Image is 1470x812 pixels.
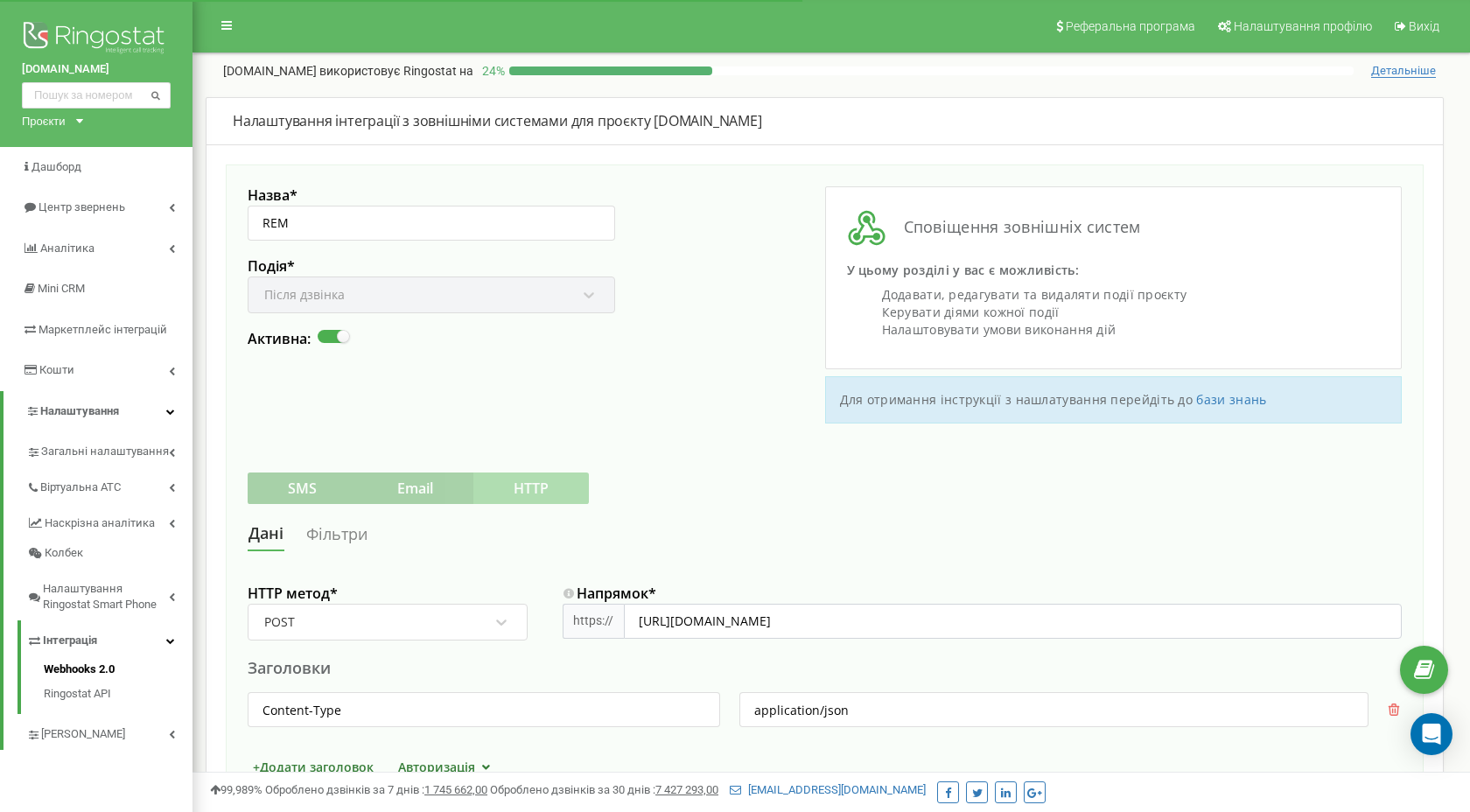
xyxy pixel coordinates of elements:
li: Додавати, редагувати та видаляти події проєкту [882,286,1381,304]
a: Налаштування [3,391,192,432]
a: Налаштування Ringostat Smart Phone [26,569,192,620]
input: значення [739,692,1368,727]
label: Напрямок * [563,584,1402,604]
li: Налаштовувати умови виконання дій [882,321,1381,339]
span: Оброблено дзвінків за 30 днів : [490,783,718,796]
a: [PERSON_NAME] [26,714,192,750]
div: Налаштування інтеграції з зовнішніми системами для проєкту [DOMAIN_NAME] [233,111,1417,131]
span: Колбек [45,545,83,562]
span: Детальніше [1371,64,1436,78]
a: Віртуальна АТС [26,467,192,503]
span: Загальні налаштування [41,444,169,460]
span: Наскрізна аналітика [45,515,155,532]
a: Загальні налаштування [26,431,192,467]
span: [PERSON_NAME] [41,726,125,743]
label: Активна: [248,330,311,349]
a: [EMAIL_ADDRESS][DOMAIN_NAME] [730,783,926,796]
input: Введіть назву [248,206,615,241]
span: Вихід [1409,19,1439,33]
span: Аналiтика [40,241,94,255]
div: Заголовки [248,657,1402,679]
label: HTTP метод * [248,584,528,604]
input: ім'я [248,692,720,727]
a: Webhooks 2.0 [44,661,192,682]
span: Mini CRM [38,282,85,295]
p: 24 % [473,62,509,80]
a: [DOMAIN_NAME] [22,61,171,78]
img: Ringostat logo [22,17,171,61]
span: Маркетплейс інтеграцій [38,323,167,336]
p: У цьому розділі у вас є можливість: [847,262,1381,279]
input: Пошук за номером [22,82,171,108]
a: Інтеграція [26,620,192,656]
a: бази знань [1196,391,1266,408]
button: +Додати заголовок [248,758,379,776]
div: Проєкти [22,113,66,129]
a: Наскрізна аналітика [26,503,192,539]
label: Назва * [248,186,615,206]
button: Авторизація [393,758,500,776]
span: Центр звернень [38,200,125,213]
span: Оброблено дзвінків за 7 днів : [265,783,487,796]
span: Інтеграція [43,633,97,649]
h3: Сповіщення зовнішніх систем [847,208,1381,248]
a: Фільтри [305,518,368,550]
u: 1 745 662,00 [424,783,487,796]
span: Налаштування [40,404,119,417]
span: Дашборд [31,160,81,173]
span: Реферальна програма [1066,19,1195,33]
a: Ringostat API [44,682,192,703]
span: 99,989% [210,783,262,796]
label: Подія * [248,257,615,276]
a: Колбек [26,538,192,569]
div: Open Intercom Messenger [1410,713,1452,755]
a: Дані [248,518,284,551]
p: [DOMAIN_NAME] [223,62,473,80]
input: https://example.com [624,604,1402,639]
span: Віртуальна АТС [40,479,121,496]
span: Налаштування Ringostat Smart Phone [43,581,169,613]
li: Керувати діями кожної події [882,304,1381,321]
p: Для отримання інструкції з нашлатування перейдіть до [840,391,1388,409]
u: 7 427 293,00 [655,783,718,796]
div: https:// [563,604,624,639]
div: POST [264,614,295,630]
span: Кошти [39,363,74,376]
span: використовує Ringostat на [319,64,473,78]
span: Налаштування профілю [1234,19,1372,33]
